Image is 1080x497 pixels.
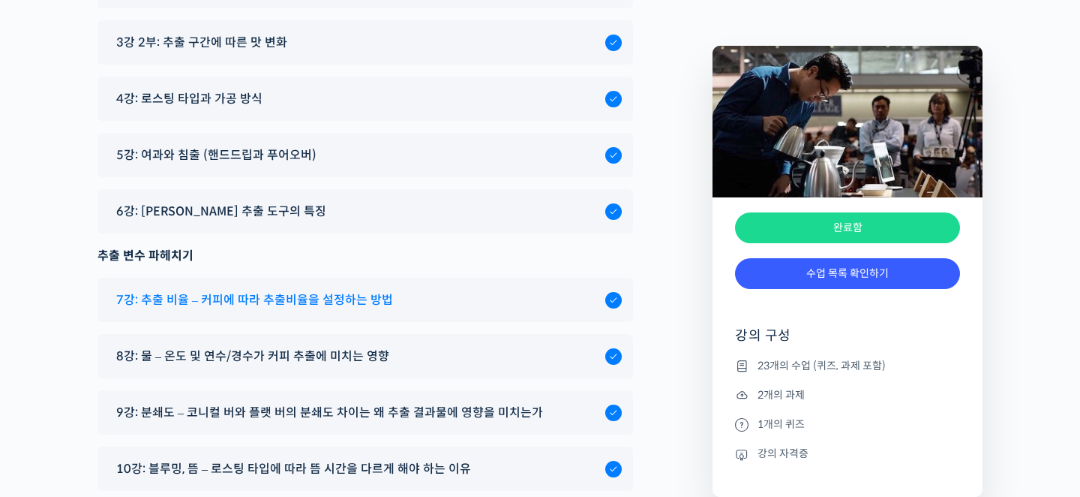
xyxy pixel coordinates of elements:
span: 9강: 분쇄도 – 코니컬 버와 플랫 버의 분쇄도 차이는 왜 추출 결과물에 영향을 미치는가 [116,402,543,423]
span: 홈 [47,395,56,407]
a: 5강: 여과와 침출 (핸드드립과 푸어오버) [109,145,622,165]
li: 23개의 수업 (퀴즈, 과제 포함) [735,357,960,375]
span: 설정 [232,395,250,407]
a: 3강 2부: 추출 구간에 따른 맛 변화 [109,32,622,53]
a: 설정 [193,372,288,410]
span: 8강: 물 – 온도 및 연수/경수가 커피 추출에 미치는 영향 [116,346,389,366]
h4: 강의 구성 [735,327,960,357]
a: 10강: 블루밍, 뜸 – 로스팅 타입에 따라 뜸 시간을 다르게 해야 하는 이유 [109,459,622,479]
a: 홈 [4,372,99,410]
span: 4강: 로스팅 타입과 가공 방식 [116,89,262,109]
span: 6강: [PERSON_NAME] 추출 도구의 특징 [116,201,326,221]
div: 완료함 [735,212,960,243]
li: 강의 자격증 [735,445,960,463]
a: 수업 목록 확인하기 [735,258,960,289]
a: 9강: 분쇄도 – 코니컬 버와 플랫 버의 분쇄도 차이는 왜 추출 결과물에 영향을 미치는가 [109,402,622,423]
a: 6강: [PERSON_NAME] 추출 도구의 특징 [109,201,622,221]
li: 2개의 과제 [735,386,960,404]
span: 7강: 추출 비율 – 커피에 따라 추출비율을 설정하는 방법 [116,290,393,310]
span: 대화 [137,396,155,408]
div: 추출 변수 파헤치기 [97,245,633,266]
span: 10강: 블루밍, 뜸 – 로스팅 타입에 따라 뜸 시간을 다르게 해야 하는 이유 [116,459,471,479]
span: 5강: 여과와 침출 (핸드드립과 푸어오버) [116,145,316,165]
li: 1개의 퀴즈 [735,415,960,433]
a: 4강: 로스팅 타입과 가공 방식 [109,89,622,109]
a: 8강: 물 – 온도 및 연수/경수가 커피 추출에 미치는 영향 [109,346,622,366]
a: 대화 [99,372,193,410]
a: 7강: 추출 비율 – 커피에 따라 추출비율을 설정하는 방법 [109,290,622,310]
span: 3강 2부: 추출 구간에 따른 맛 변화 [116,32,287,53]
